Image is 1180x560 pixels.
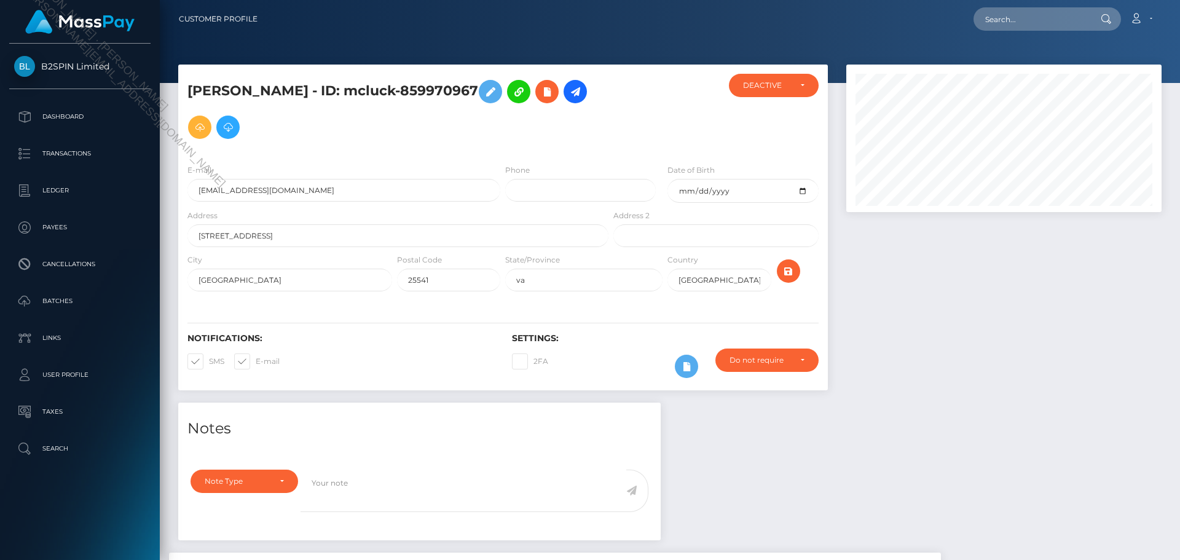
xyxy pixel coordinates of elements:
a: Payees [9,212,151,243]
label: Address [187,210,218,221]
p: Links [14,329,146,347]
label: Address 2 [613,210,650,221]
p: Payees [14,218,146,237]
input: Search... [974,7,1089,31]
p: Cancellations [14,255,146,274]
label: 2FA [512,353,548,369]
label: Postal Code [397,254,442,266]
a: Search [9,433,151,464]
label: City [187,254,202,266]
div: Note Type [205,476,270,486]
label: Country [667,254,698,266]
a: Customer Profile [179,6,258,32]
label: State/Province [505,254,560,266]
div: DEACTIVE [743,81,790,90]
p: Transactions [14,144,146,163]
button: DEACTIVE [729,74,819,97]
span: B2SPIN Limited [9,61,151,72]
h5: [PERSON_NAME] - ID: mcluck-859970967 [187,74,602,145]
h4: Notes [187,418,651,440]
p: Batches [14,292,146,310]
a: Cancellations [9,249,151,280]
label: SMS [187,353,224,369]
h6: Notifications: [187,333,494,344]
a: Transactions [9,138,151,169]
a: Taxes [9,396,151,427]
a: Ledger [9,175,151,206]
p: Dashboard [14,108,146,126]
div: Do not require [730,355,790,365]
label: E-mail [234,353,280,369]
label: Phone [505,165,530,176]
a: Initiate Payout [564,80,587,103]
label: Date of Birth [667,165,715,176]
img: B2SPIN Limited [14,56,35,77]
p: Search [14,440,146,458]
a: Links [9,323,151,353]
button: Note Type [191,470,298,493]
a: Batches [9,286,151,317]
p: Taxes [14,403,146,421]
p: User Profile [14,366,146,384]
label: E-mail [187,165,211,176]
h6: Settings: [512,333,818,344]
button: Do not require [715,349,819,372]
img: MassPay Logo [25,10,135,34]
p: Ledger [14,181,146,200]
a: User Profile [9,360,151,390]
a: Dashboard [9,101,151,132]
